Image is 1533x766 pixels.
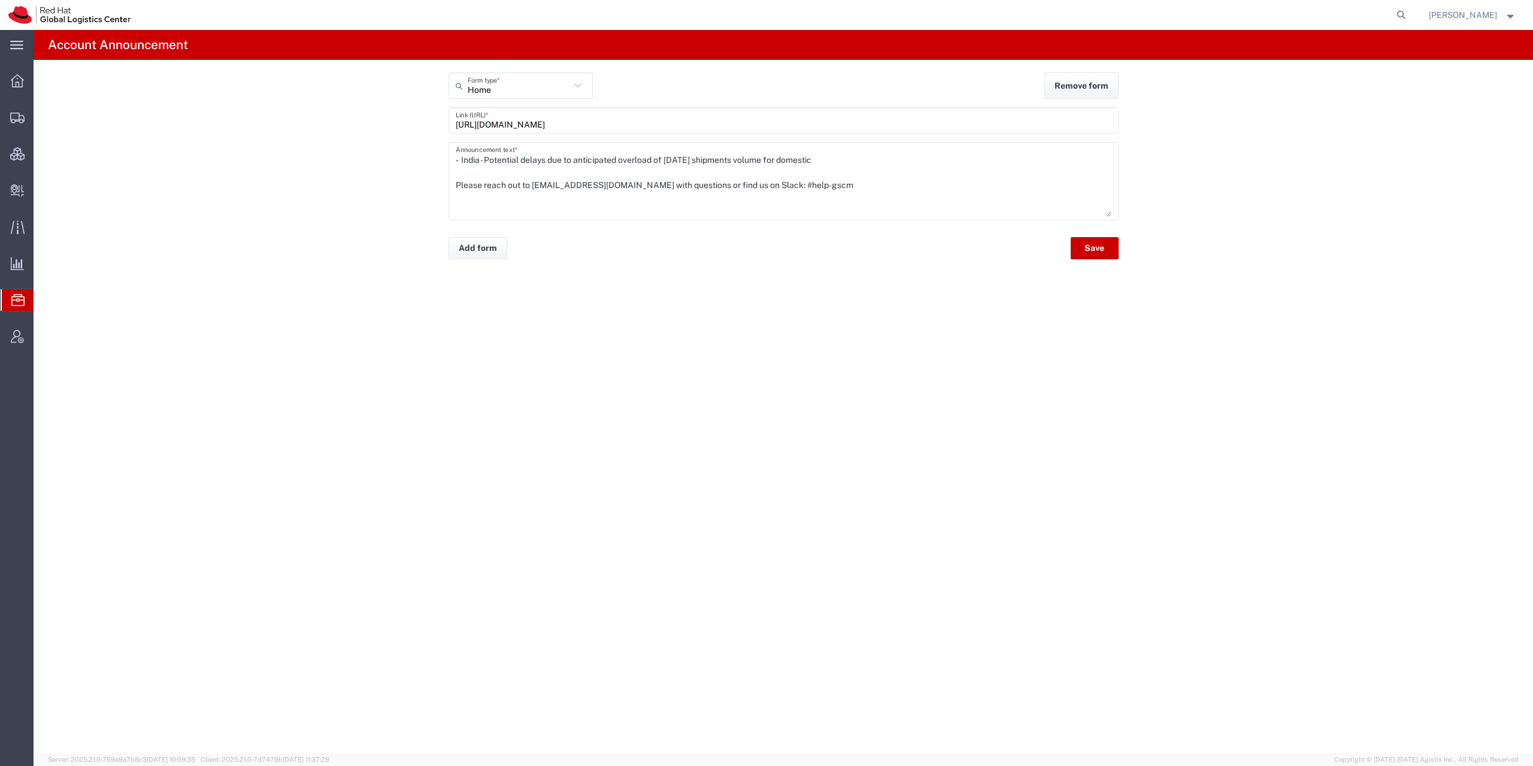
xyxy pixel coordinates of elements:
[48,30,188,60] h4: Account Announcement
[8,6,131,24] img: logo
[1071,237,1119,259] button: Save
[48,756,195,763] span: Server: 2025.21.0-769a9a7b8c3
[283,756,329,763] span: [DATE] 11:37:29
[1044,72,1119,99] button: Remove form
[1334,755,1519,765] span: Copyright © [DATE]-[DATE] Agistix Inc., All Rights Reserved
[1428,8,1517,22] button: [PERSON_NAME]
[449,237,507,259] button: Add form
[201,756,329,763] span: Client: 2025.21.0-7d7479b
[1429,8,1497,22] span: Eva Ruzickova
[147,756,195,763] span: [DATE] 10:09:35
